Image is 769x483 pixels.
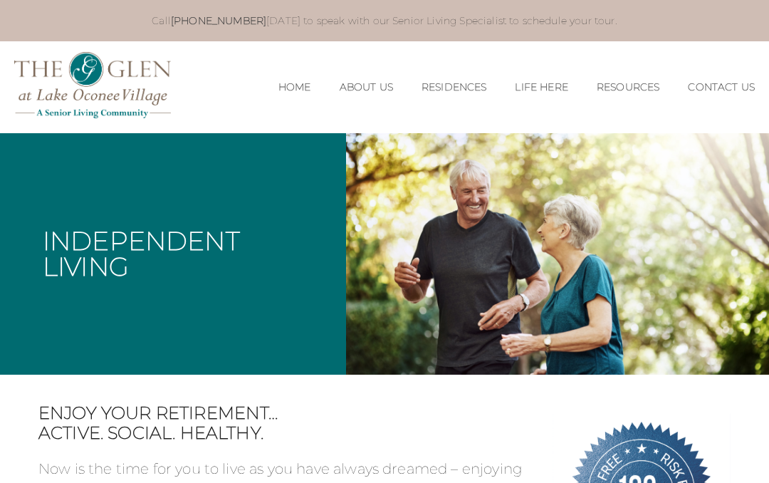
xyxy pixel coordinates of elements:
[38,423,531,444] span: Active. Social. Healthy.
[688,81,755,93] a: Contact Us
[340,81,393,93] a: About Us
[14,52,171,118] img: The Glen Lake Oconee Home
[38,403,531,424] span: Enjoy your retirement…
[43,228,332,279] h1: Independent Living
[597,81,659,93] a: Resources
[53,14,716,27] p: Call [DATE] to speak with our Senior Living Specialist to schedule your tour.
[171,14,266,27] a: [PHONE_NUMBER]
[278,81,311,93] a: Home
[422,81,487,93] a: Residences
[515,81,567,93] a: Life Here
